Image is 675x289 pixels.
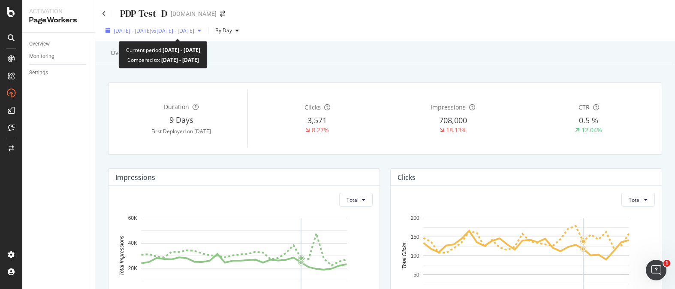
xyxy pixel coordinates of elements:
[29,40,89,49] a: Overview
[115,128,247,135] div: First Deployed on [DATE]
[439,115,467,125] span: 708,000
[304,103,321,111] span: Clicks
[115,173,155,182] div: Impressions
[160,56,199,64] b: [DATE] - [DATE]
[579,103,590,111] span: CTR
[411,215,419,221] text: 200
[413,272,419,278] text: 50
[411,234,419,240] text: 150
[212,24,242,37] button: By Day
[629,196,641,204] span: Total
[171,9,217,18] div: [DOMAIN_NAME]
[582,126,602,134] div: 12.04%
[102,11,106,17] a: Click to go back
[111,49,137,57] div: Overview
[646,260,666,280] iframe: Intercom live chat
[579,115,598,125] span: 0.5 %
[339,193,373,207] button: Total
[431,103,466,111] span: Impressions
[401,243,407,269] text: Total Clicks
[163,46,200,54] b: [DATE] - [DATE]
[29,40,50,49] div: Overview
[29,52,54,61] div: Monitoring
[151,27,194,34] span: vs [DATE] - [DATE]
[621,193,655,207] button: Total
[29,15,88,25] div: PageWorkers
[212,27,232,34] span: By Day
[127,55,199,65] div: Compared to:
[164,103,189,111] span: Duration
[128,240,137,246] text: 40K
[663,260,670,267] span: 1
[119,236,125,276] text: Total Impressions
[120,7,167,20] div: PDP_Test_D
[169,115,193,125] span: 9 Days
[220,11,225,17] div: arrow-right-arrow-left
[398,173,416,182] div: Clicks
[312,126,329,134] div: 8.27%
[347,196,359,204] span: Total
[128,215,137,221] text: 60K
[114,27,151,34] span: [DATE] - [DATE]
[29,7,88,15] div: Activation
[29,52,89,61] a: Monitoring
[128,265,137,271] text: 20K
[29,68,48,77] div: Settings
[29,68,89,77] a: Settings
[307,115,327,125] span: 3,571
[102,24,205,37] button: [DATE] - [DATE]vs[DATE] - [DATE]
[446,126,467,134] div: 18.13%
[411,253,419,259] text: 100
[126,45,200,55] div: Current period:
